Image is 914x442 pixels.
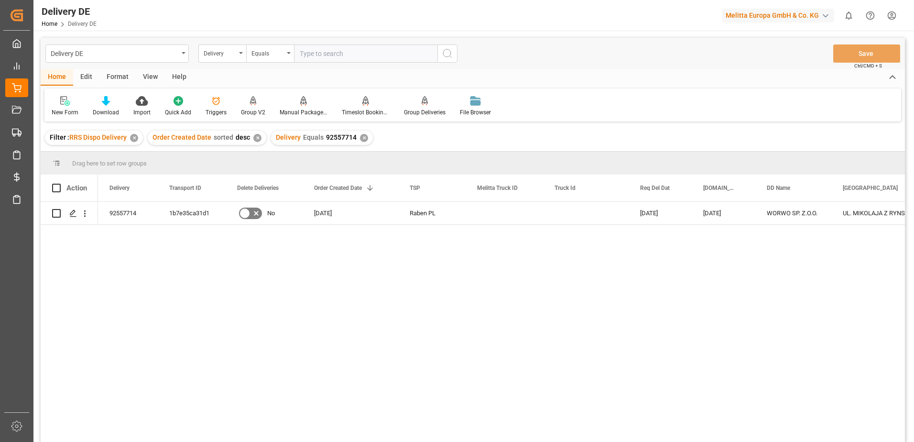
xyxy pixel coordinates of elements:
span: Truck Id [555,185,576,191]
div: Quick Add [165,108,191,117]
div: Delivery DE [42,4,97,19]
div: Help [165,69,194,86]
span: sorted [214,133,233,141]
div: New Form [52,108,78,117]
button: open menu [198,44,246,63]
div: Delivery [204,47,236,58]
div: WORWO SP. Z.O.O. [755,202,831,224]
div: Triggers [206,108,227,117]
div: Edit [73,69,99,86]
span: Filter : [50,133,69,141]
span: TSP [410,185,420,191]
div: Manual Package TypeDetermination [280,108,327,117]
span: Melitta Truck ID [477,185,518,191]
div: 1b7e35ca31d1 [158,202,226,224]
span: DD Name [767,185,790,191]
div: Timeslot Booking Report [342,108,390,117]
input: Type to search [294,44,437,63]
div: Format [99,69,136,86]
button: search button [437,44,457,63]
span: Order Created Date [152,133,211,141]
div: ✕ [360,134,368,142]
div: [DATE] [692,202,755,224]
span: Drag here to set row groups [72,160,147,167]
span: RRS Dispo Delivery [69,133,127,141]
span: [GEOGRAPHIC_DATA] [843,185,898,191]
div: Delivery DE [51,47,178,59]
div: Raben PL [398,202,466,224]
button: open menu [45,44,189,63]
div: View [136,69,165,86]
div: [DATE] [629,202,692,224]
span: desc [236,133,250,141]
div: ✕ [253,134,261,142]
button: Save [833,44,900,63]
div: Group Deliveries [404,108,446,117]
div: 92557714 [98,202,158,224]
button: Melitta Europa GmbH & Co. KG [722,6,838,24]
div: Equals [251,47,284,58]
button: show 0 new notifications [838,5,860,26]
button: Help Center [860,5,881,26]
span: Equals [303,133,324,141]
span: Delivery [109,185,130,191]
span: Ctrl/CMD + S [854,62,882,69]
div: Action [66,184,87,192]
div: ✕ [130,134,138,142]
span: Transport ID [169,185,201,191]
div: Home [41,69,73,86]
button: open menu [246,44,294,63]
span: [DOMAIN_NAME] Dat [703,185,735,191]
div: Download [93,108,119,117]
div: [DATE] [303,202,398,224]
span: Delivery [276,133,301,141]
div: Import [133,108,151,117]
div: Press SPACE to select this row. [41,202,98,225]
span: Req Del Dat [640,185,670,191]
span: Order Created Date [314,185,362,191]
span: Delete Deliveries [237,185,279,191]
div: Group V2 [241,108,265,117]
span: 92557714 [326,133,357,141]
div: File Browser [460,108,491,117]
span: No [267,202,275,224]
a: Home [42,21,57,27]
div: Melitta Europa GmbH & Co. KG [722,9,834,22]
